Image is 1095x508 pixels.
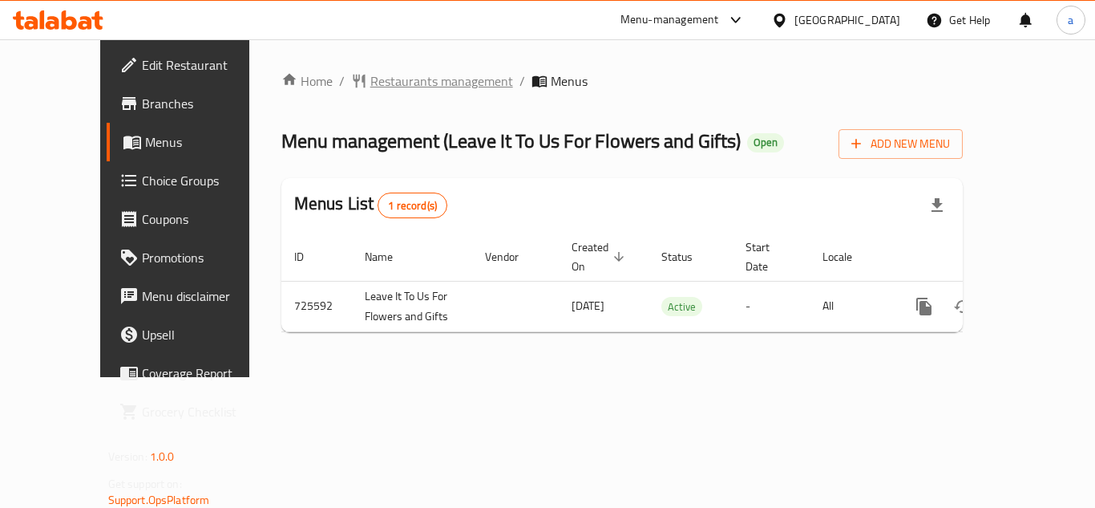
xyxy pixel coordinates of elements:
span: 1.0.0 [150,446,175,467]
div: Export file [918,186,956,225]
td: Leave It To Us For Flowers and Gifts [352,281,472,331]
span: Created On [572,238,629,276]
span: Add New Menu [851,134,950,154]
div: Open [747,133,784,152]
span: a [1068,11,1073,29]
a: Choice Groups [107,161,283,200]
span: Open [747,136,784,149]
h2: Menus List [294,192,447,218]
a: Restaurants management [351,71,513,91]
span: Grocery Checklist [142,402,270,421]
span: Menu management ( Leave It To Us For Flowers and Gifts ) [281,123,741,159]
td: All [810,281,892,331]
span: Start Date [745,238,790,276]
span: 1 record(s) [378,198,446,213]
span: ID [294,247,325,266]
a: Home [281,71,333,91]
span: Edit Restaurant [142,55,270,75]
a: Upsell [107,315,283,354]
a: Grocery Checklist [107,392,283,431]
th: Actions [892,233,1072,282]
span: Menu disclaimer [142,287,270,306]
span: Menus [145,132,270,152]
span: [DATE] [572,295,604,316]
span: Promotions [142,248,270,267]
span: Name [365,247,414,266]
span: Menus [551,71,588,91]
span: Version: [108,446,147,467]
a: Coupons [107,200,283,238]
span: Active [661,298,702,316]
button: Add New Menu [838,129,963,159]
li: / [339,71,345,91]
span: Choice Groups [142,171,270,190]
li: / [519,71,525,91]
span: Upsell [142,325,270,344]
div: [GEOGRAPHIC_DATA] [794,11,900,29]
button: Change Status [943,287,982,326]
span: Status [661,247,713,266]
span: Vendor [485,247,539,266]
span: Coupons [142,209,270,229]
span: Branches [142,94,270,113]
span: Locale [822,247,873,266]
span: Coverage Report [142,364,270,383]
button: more [905,287,943,326]
div: Menu-management [620,10,719,30]
nav: breadcrumb [281,71,964,91]
td: 725592 [281,281,352,331]
span: Get support on: [108,473,182,494]
a: Menus [107,123,283,161]
a: Edit Restaurant [107,46,283,84]
a: Branches [107,84,283,123]
a: Promotions [107,238,283,277]
a: Menu disclaimer [107,277,283,315]
a: Coverage Report [107,354,283,392]
table: enhanced table [281,233,1072,332]
td: - [733,281,810,331]
div: Total records count [378,193,447,218]
span: Restaurants management [370,71,513,91]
